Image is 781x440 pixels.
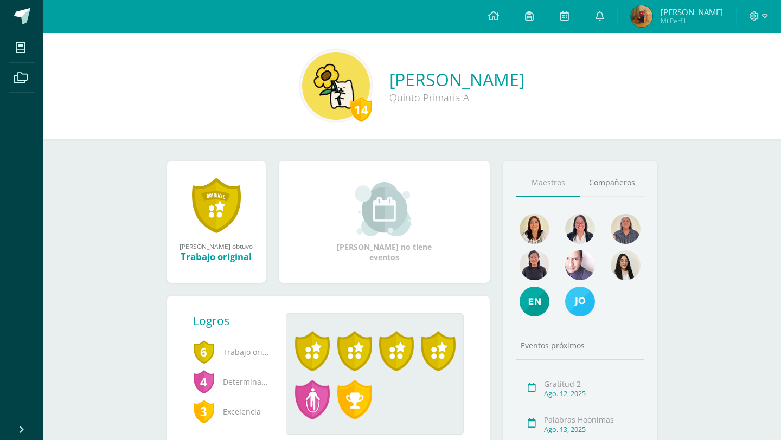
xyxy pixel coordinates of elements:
[193,313,278,328] div: Logros
[565,287,595,316] img: 3e9e4233b3f9cde1b2f380faa16d83d5.png
[178,250,255,263] div: Trabajo original
[544,415,641,425] div: Palabras Hoónimas
[631,5,652,27] img: f779a4e8ad232e87fc701809dd56c7cb.png
[611,214,641,244] img: 8f3bf19539481b212b8ab3c0cdc72ac6.png
[193,369,215,394] span: 4
[330,182,438,262] div: [PERSON_NAME] no tiene eventos
[193,397,269,426] span: Excelencia
[516,340,644,351] div: Eventos próximos
[544,379,641,389] div: Gratitud 2
[178,242,255,250] div: [PERSON_NAME] obtuvo
[350,97,372,122] div: 14
[580,169,644,197] a: Compañeros
[389,91,524,104] div: Quinto Primaria A
[520,250,549,280] img: 041e67bb1815648f1c28e9f895bf2be1.png
[520,214,549,244] img: 876c69fb502899f7a2bc55a9ba2fa0e7.png
[193,399,215,424] span: 3
[661,16,723,25] span: Mi Perfil
[389,68,524,91] a: [PERSON_NAME]
[520,287,549,316] img: e4e25d66bd50ed3745d37a230cf1e994.png
[193,339,215,364] span: 6
[544,389,641,398] div: Ago. 12, 2025
[611,250,641,280] img: 6e2f20004b8c097e66f8a099974e0ff1.png
[302,52,370,120] img: e9923aacb7a9a2a69a36e8be595e24b3.png
[661,7,723,17] span: [PERSON_NAME]
[193,367,269,397] span: Determinación
[544,425,641,434] div: Ago. 13, 2025
[193,337,269,367] span: Trabajo original
[565,214,595,244] img: 408a551ef2c74b912fbe9346b0557d9b.png
[516,169,580,197] a: Maestros
[355,182,414,236] img: event_small.png
[565,250,595,280] img: a8e8556f48ef469a8de4653df9219ae6.png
